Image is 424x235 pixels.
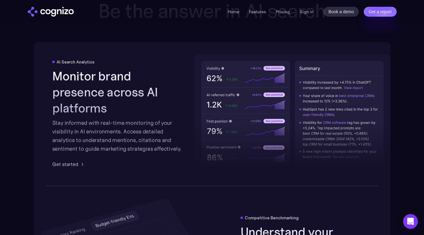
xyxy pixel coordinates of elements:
a: Home [228,9,239,14]
a: Sign in [300,8,314,15]
div: Stay informed with real-time monitoring of your visibility in AI environments. Access detailed an... [52,119,184,153]
a: Book a demo [323,7,359,17]
img: cognizo logo [28,7,74,17]
a: Features [249,9,266,14]
div: Open Intercom Messenger [403,214,418,229]
img: AI visibility metrics performance insights [194,54,390,173]
a: Get a report [364,7,397,17]
a: Get started [52,160,86,168]
div: Get started [52,160,78,168]
div: AI Search Analytics [57,59,94,64]
a: home [28,7,74,17]
div: Competitive Benchmarking [245,215,299,220]
h2: Monitor brand presence across AI platforms [52,68,184,116]
a: Pricing [276,9,290,14]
